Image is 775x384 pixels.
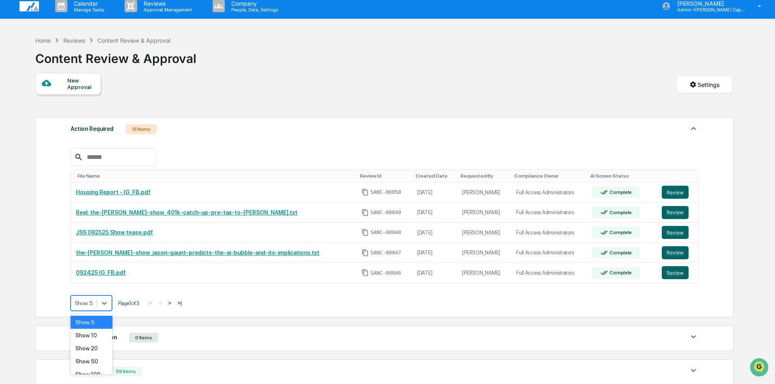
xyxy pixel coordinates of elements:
[225,7,282,13] p: People, Data, Settings
[81,138,98,144] span: Pylon
[511,263,587,283] td: Full Access Administrators
[511,223,587,243] td: Full Access Administrators
[511,243,587,263] td: Full Access Administrators
[67,102,101,111] span: Attestations
[360,173,409,179] div: Toggle SortBy
[8,17,148,30] p: How can we help?
[362,269,369,276] span: Copy Id
[5,99,56,114] a: 🖐️Preclearance
[370,189,401,195] span: SANC-00050
[590,173,653,179] div: Toggle SortBy
[662,226,693,239] a: Review
[146,299,155,306] button: |<
[461,173,508,179] div: Toggle SortBy
[59,103,65,110] div: 🗄️
[77,173,353,179] div: Toggle SortBy
[689,124,698,133] img: caret
[71,316,112,329] div: Show 5
[370,270,401,276] span: SANC-00046
[118,300,140,306] span: Page 1 of 3
[457,202,511,223] td: [PERSON_NAME]
[663,173,695,179] div: Toggle SortBy
[515,173,584,179] div: Toggle SortBy
[749,357,771,379] iframe: Open customer support
[76,249,319,256] a: the-[PERSON_NAME]-show_jason-gaunt-predicts-the-ai-bubble-and-its-implications.txt
[676,76,733,93] button: Settings
[8,103,15,110] div: 🖐️
[8,119,15,125] div: 🔎
[689,366,698,375] img: caret
[71,329,112,342] div: Show 10
[362,209,369,216] span: Copy Id
[412,263,458,283] td: [DATE]
[76,229,153,236] a: JSS 092525 Show tease.pdf
[129,333,158,343] div: 0 Items
[662,246,693,259] a: Review
[457,182,511,203] td: [PERSON_NAME]
[63,37,85,44] div: Reviews
[412,223,458,243] td: [DATE]
[175,299,184,306] button: >|
[662,186,689,199] button: Review
[97,37,170,44] div: Content Review & Approval
[662,206,693,219] a: Review
[370,229,401,236] span: SANC-00048
[457,223,511,243] td: [PERSON_NAME]
[608,210,632,215] div: Complete
[511,202,587,223] td: Full Access Administrators
[662,266,689,279] button: Review
[28,62,133,70] div: Start new chat
[415,173,454,179] div: Toggle SortBy
[67,77,95,90] div: New Approval
[110,367,142,376] div: 59 Items
[412,182,458,203] td: [DATE]
[511,182,587,203] td: Full Access Administrators
[8,62,23,77] img: 1746055101610-c473b297-6a78-478c-a979-82029cc54cd1
[362,249,369,256] span: Copy Id
[57,137,98,144] a: Powered byPylon
[56,99,104,114] a: 🗄️Attestations
[362,229,369,236] span: Copy Id
[166,299,174,306] button: >
[67,7,108,13] p: Manage Tasks
[662,206,689,219] button: Review
[5,115,54,129] a: 🔎Data Lookup
[16,102,52,111] span: Preclearance
[28,70,103,77] div: We're available if you need us!
[608,270,632,276] div: Complete
[71,355,112,368] div: Show 50
[156,299,164,306] button: <
[662,246,689,259] button: Review
[412,243,458,263] td: [DATE]
[689,332,698,342] img: caret
[138,65,148,74] button: Start new chat
[608,250,632,256] div: Complete
[71,368,112,381] div: Show 100
[76,269,126,276] a: 092425 IG_FB.pdf
[35,45,196,66] div: Content Review & Approval
[362,189,369,196] span: Copy Id
[71,342,112,355] div: Show 20
[71,124,114,134] div: Action Required
[608,189,632,195] div: Complete
[662,226,689,239] button: Review
[412,202,458,223] td: [DATE]
[137,7,196,13] p: Approval Management
[662,266,693,279] a: Review
[671,7,746,13] p: Admin • [PERSON_NAME] Capital Management
[16,118,51,126] span: Data Lookup
[19,1,39,11] img: logo
[662,186,693,199] a: Review
[457,263,511,283] td: [PERSON_NAME]
[126,124,157,134] div: 13 Items
[35,37,51,44] div: Home
[76,209,297,216] a: Reel: the-[PERSON_NAME]-show_401k-catch-up-pre-tax-to-[PERSON_NAME].txt
[76,189,151,195] a: Housing Report - IG_FB.pdf
[370,249,401,256] span: SANC-00047
[608,230,632,235] div: Complete
[370,209,401,216] span: SANC-00049
[457,243,511,263] td: [PERSON_NAME]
